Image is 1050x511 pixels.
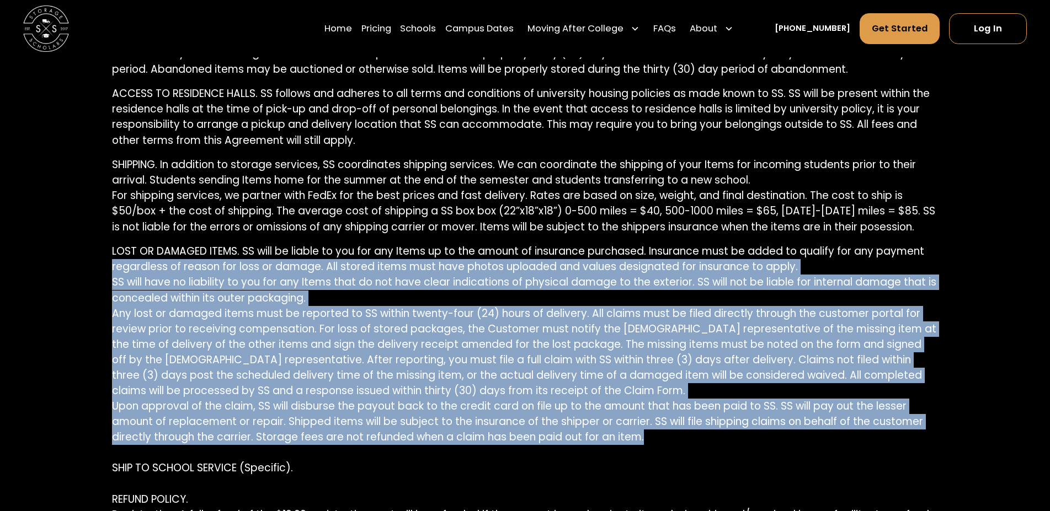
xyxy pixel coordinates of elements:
a: home [23,6,69,51]
p: ACCESS TO RESIDENCE HALLS. SS follows and adheres to all terms and conditions of university housi... [112,86,939,148]
div: Moving After College [523,13,644,45]
img: Storage Scholars main logo [23,6,69,51]
div: Moving After College [527,22,623,36]
div: About [690,22,717,36]
a: Home [324,13,352,45]
a: Log In [949,13,1027,44]
a: Schools [400,13,436,45]
a: FAQs [653,13,676,45]
a: Get Started [860,13,940,44]
div: About [685,13,738,45]
a: Pricing [361,13,391,45]
a: Campus Dates [445,13,514,45]
a: [PHONE_NUMBER] [775,23,850,35]
p: SHIPPING. In addition to storage services, SS coordinates shipping services. We can coordinate th... [112,157,939,234]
